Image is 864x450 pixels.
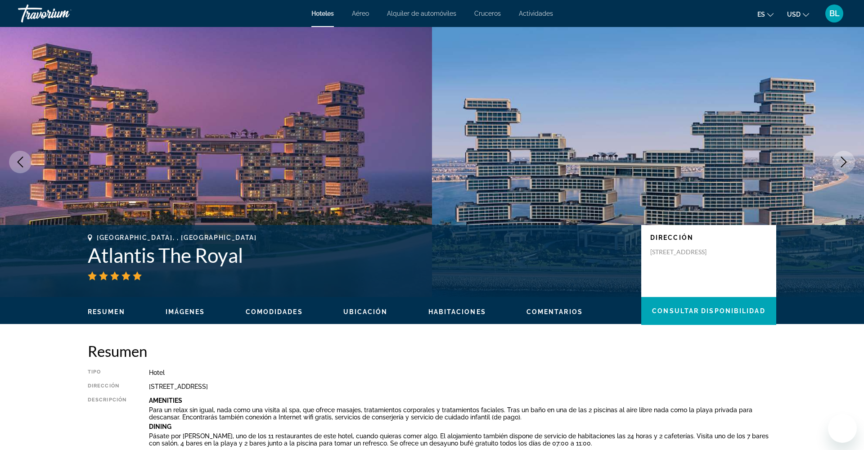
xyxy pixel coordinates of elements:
[832,151,855,173] button: Next image
[652,307,765,315] span: Consultar disponibilidad
[166,308,205,316] button: Imágenes
[641,297,776,325] button: Consultar disponibilidad
[650,234,767,241] p: Dirección
[519,10,553,17] a: Actividades
[474,10,501,17] a: Cruceros
[828,414,857,443] iframe: Botón para iniciar la ventana de mensajería
[149,383,776,390] div: [STREET_ADDRESS]
[9,151,31,173] button: Previous image
[246,308,303,316] button: Comodidades
[829,9,840,18] span: BL
[88,342,776,360] h2: Resumen
[18,2,108,25] a: Travorium
[757,11,765,18] span: es
[149,369,776,376] div: Hotel
[823,4,846,23] button: User Menu
[343,308,388,316] button: Ubicación
[97,234,257,241] span: [GEOGRAPHIC_DATA], , [GEOGRAPHIC_DATA]
[149,406,776,421] p: Para un relax sin igual, nada como una visita al spa, que ofrece masajes, tratamientos corporales...
[387,10,456,17] a: Alquiler de automóviles
[88,369,126,376] div: Tipo
[149,423,171,430] b: Dining
[526,308,583,316] button: Comentarios
[352,10,369,17] a: Aéreo
[149,397,182,404] b: Amenities
[149,432,776,447] p: Pásate por [PERSON_NAME], uno de los 11 restaurantes de este hotel, cuando quieras comer algo. El...
[311,10,334,17] a: Hoteles
[88,308,125,316] button: Resumen
[787,11,801,18] span: USD
[428,308,486,316] button: Habitaciones
[787,8,809,21] button: Change currency
[88,243,632,267] h1: Atlantis The Royal
[650,248,722,256] p: [STREET_ADDRESS]
[88,383,126,390] div: Dirección
[757,8,774,21] button: Change language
